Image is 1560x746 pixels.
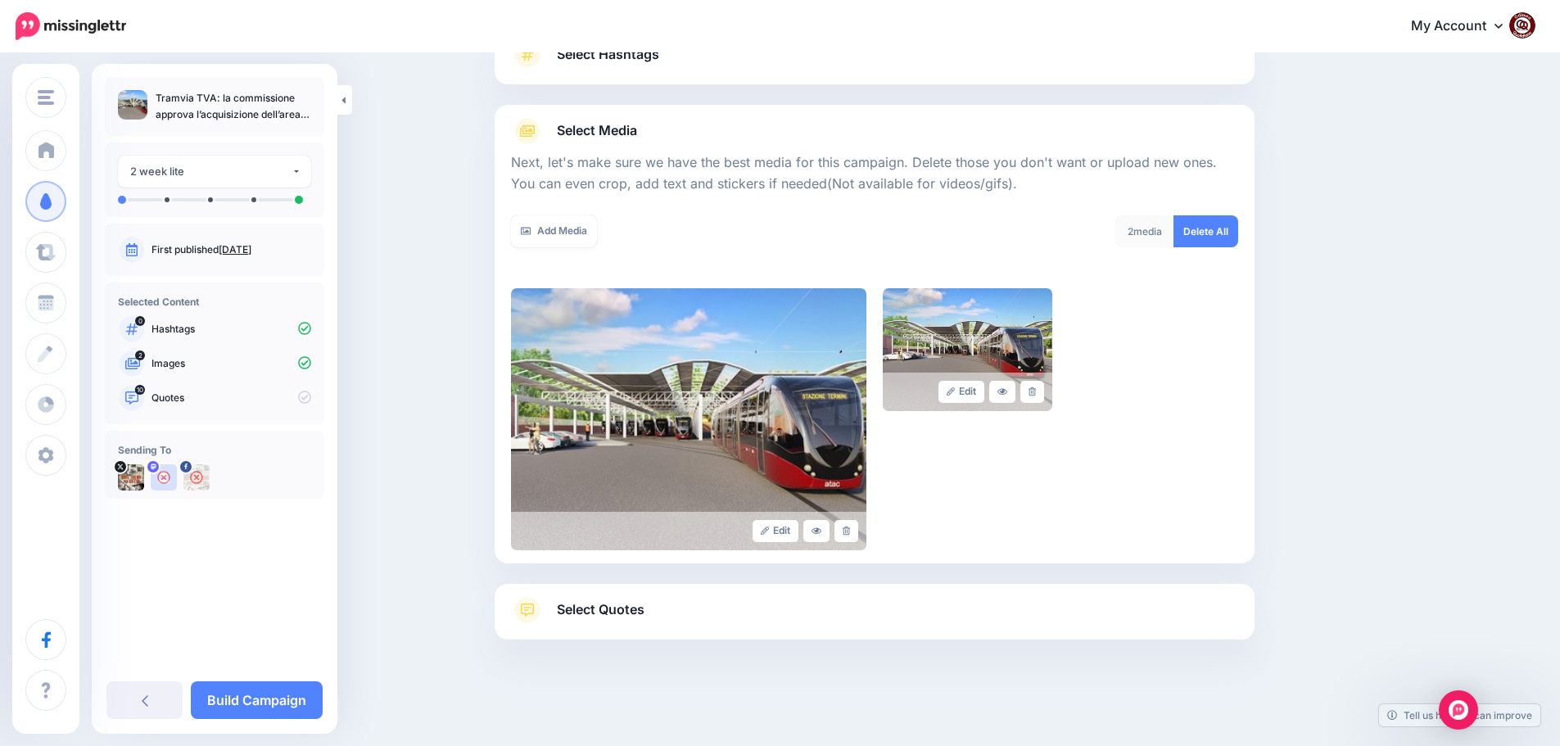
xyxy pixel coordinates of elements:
[118,444,311,456] h4: Sending To
[118,156,311,188] button: 2 week lite
[753,520,799,542] a: Edit
[511,118,1238,144] a: Select Media
[38,90,54,105] img: menu.png
[511,597,1238,640] a: Select Quotes
[219,243,251,255] a: [DATE]
[557,599,644,621] span: Select Quotes
[511,42,1238,84] a: Select Hashtags
[135,316,145,326] span: 0
[118,464,144,491] img: uTTNWBrh-84924.jpeg
[511,215,597,247] a: Add Media
[151,242,311,257] p: First published
[156,90,311,123] p: Tramvia TVA: la commissione approva l’acquisizione dell’area di [GEOGRAPHIC_DATA]
[118,296,311,308] h4: Selected Content
[557,43,659,66] span: Select Hashtags
[151,356,311,371] p: Images
[135,385,145,395] span: 10
[511,288,866,550] img: 4db5e3f54437d5559f9789ebd160cc40_large.jpg
[511,152,1238,195] p: Next, let's make sure we have the best media for this campaign. Delete those you don't want or up...
[151,464,177,491] img: user_default_image.png
[135,350,145,360] span: 2
[130,162,292,181] div: 2 week lite
[183,464,210,491] img: 463453305_2684324355074873_6393692129472495966_n-bsa154739.jpg
[1395,7,1535,47] a: My Account
[557,120,637,142] span: Select Media
[1379,704,1540,726] a: Tell us how we can improve
[151,322,311,337] p: Hashtags
[938,381,985,403] a: Edit
[16,12,126,40] img: Missinglettr
[1115,215,1174,247] div: media
[511,144,1238,550] div: Select Media
[1128,225,1133,237] span: 2
[1173,215,1238,247] a: Delete All
[1439,690,1478,730] div: Open Intercom Messenger
[883,288,1052,411] img: 6c2b29423fbad78783129841f4b22ccc_large.jpg
[151,391,311,405] p: Quotes
[118,90,147,120] img: 4db5e3f54437d5559f9789ebd160cc40_thumb.jpg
